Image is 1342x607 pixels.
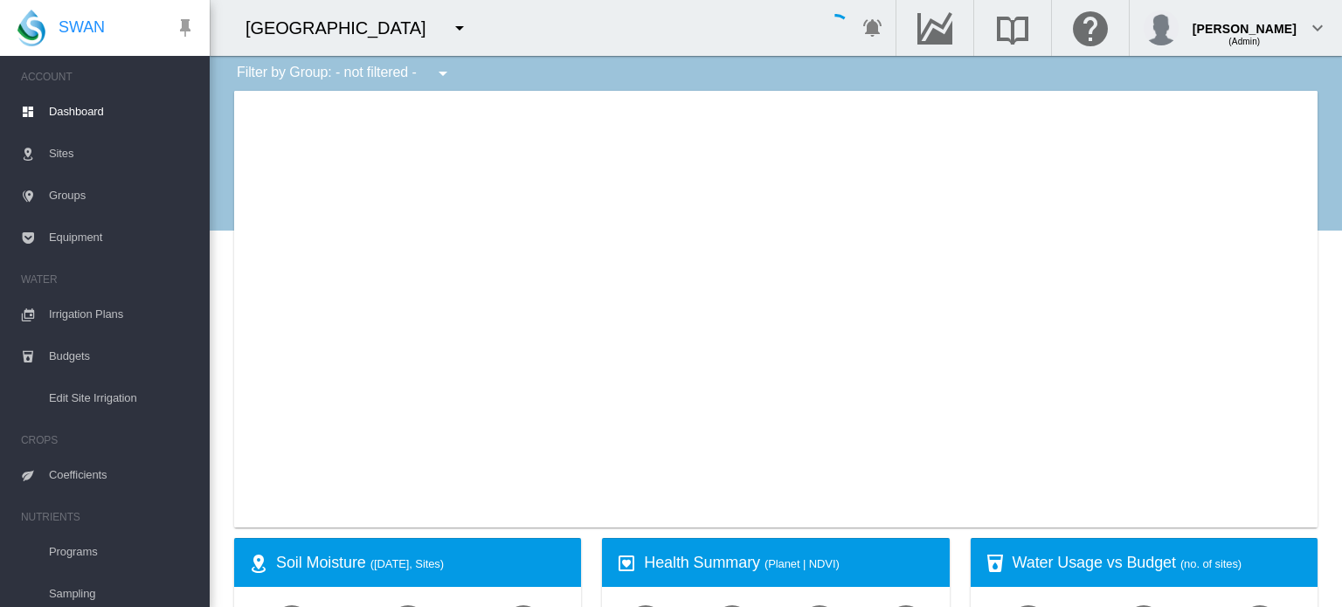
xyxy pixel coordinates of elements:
md-icon: icon-menu-down [449,17,470,38]
div: Water Usage vs Budget [1013,552,1304,574]
button: icon-menu-down [442,10,477,45]
img: SWAN-Landscape-Logo-Colour-drop.png [17,10,45,46]
md-icon: icon-chevron-down [1307,17,1328,38]
button: icon-bell-ring [855,10,890,45]
span: Programs [49,531,196,573]
span: Irrigation Plans [49,293,196,335]
md-icon: icon-pin [175,17,196,38]
div: [PERSON_NAME] [1193,13,1297,31]
md-icon: icon-map-marker-radius [248,553,269,574]
span: NUTRIENTS [21,503,196,531]
span: ACCOUNT [21,63,196,91]
div: [GEOGRAPHIC_DATA] [246,16,441,40]
span: Groups [49,175,196,217]
md-icon: Search the knowledge base [992,17,1034,38]
md-icon: Go to the Data Hub [914,17,956,38]
span: Edit Site Irrigation [49,377,196,419]
span: WATER [21,266,196,293]
span: SWAN [59,17,105,38]
span: Equipment [49,217,196,259]
div: Filter by Group: - not filtered - [224,56,466,91]
md-icon: icon-cup-water [985,553,1006,574]
span: (no. of sites) [1180,557,1242,570]
md-icon: icon-bell-ring [862,17,883,38]
md-icon: icon-heart-box-outline [616,553,637,574]
span: Dashboard [49,91,196,133]
button: icon-menu-down [425,56,460,91]
span: (Admin) [1228,37,1260,46]
md-icon: Click here for help [1069,17,1111,38]
span: Sites [49,133,196,175]
div: Soil Moisture [276,552,567,574]
md-icon: icon-menu-down [432,63,453,84]
span: ([DATE], Sites) [370,557,444,570]
span: Coefficients [49,454,196,496]
span: (Planet | NDVI) [764,557,840,570]
img: profile.jpg [1144,10,1179,45]
span: Budgets [49,335,196,377]
span: CROPS [21,426,196,454]
div: Health Summary [644,552,935,574]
